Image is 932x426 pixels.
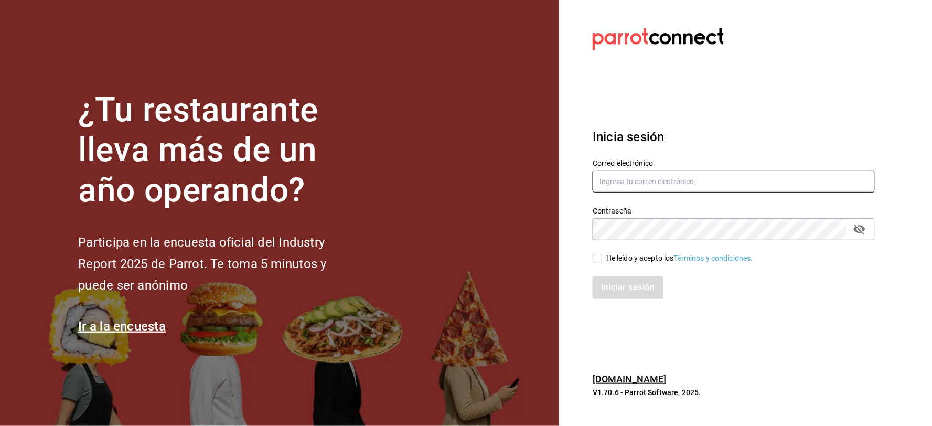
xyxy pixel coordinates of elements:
[78,319,166,334] a: Ir a la encuesta
[593,207,875,215] label: Contraseña
[593,127,875,146] h3: Inicia sesión
[606,253,753,264] div: He leído y acepto los
[78,90,361,211] h1: ¿Tu restaurante lleva más de un año operando?
[593,171,875,193] input: Ingresa tu correo electrónico
[593,374,667,385] a: [DOMAIN_NAME]
[593,159,875,167] label: Correo electrónico
[78,232,361,296] h2: Participa en la encuesta oficial del Industry Report 2025 de Parrot. Te toma 5 minutos y puede se...
[593,387,875,398] p: V1.70.6 - Parrot Software, 2025.
[851,220,869,238] button: passwordField
[674,254,753,262] a: Términos y condiciones.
